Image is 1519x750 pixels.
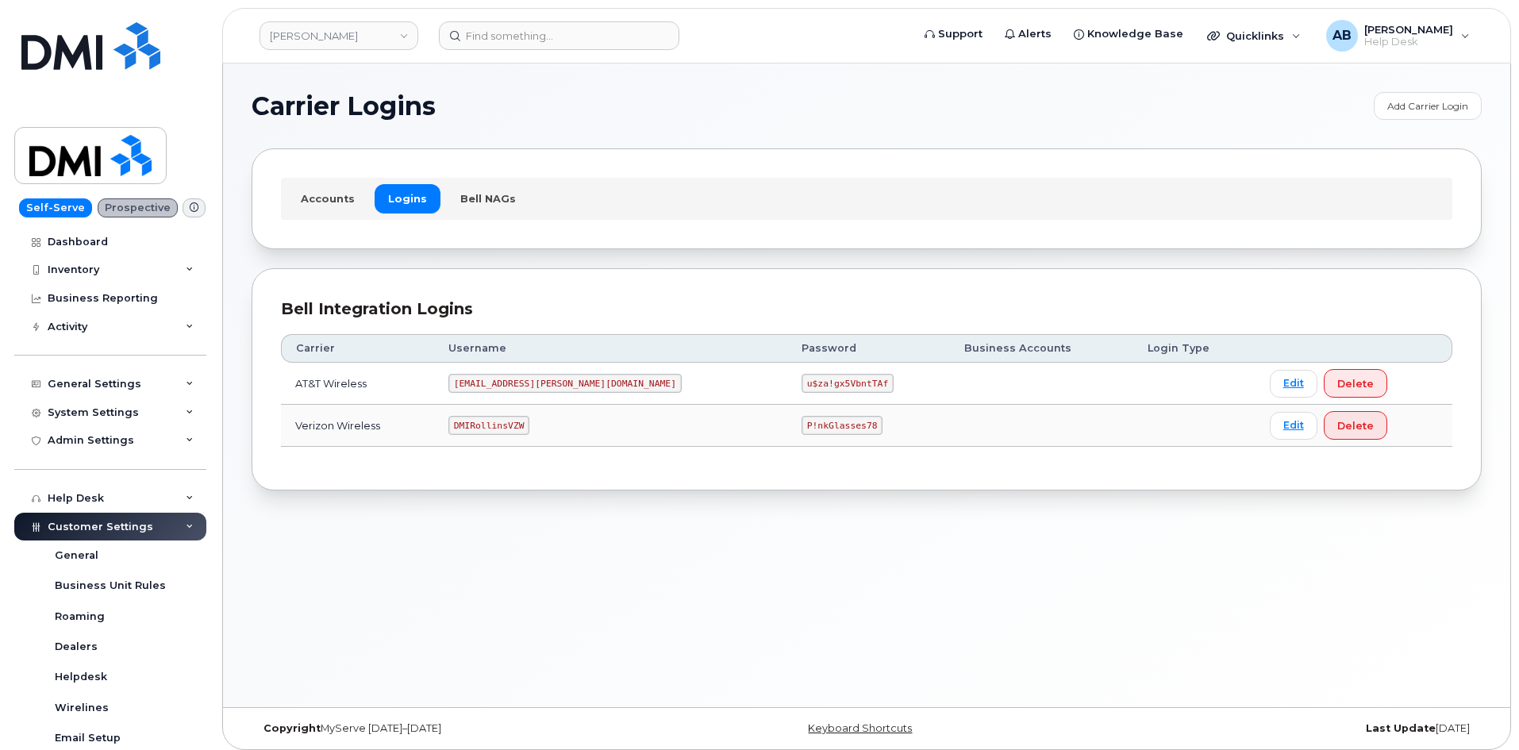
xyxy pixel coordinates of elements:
[808,722,912,734] a: Keyboard Shortcuts
[281,363,434,405] td: AT&T Wireless
[448,416,529,435] code: DMIRollinsVZW
[1337,418,1374,433] span: Delete
[434,334,787,363] th: Username
[287,184,368,213] a: Accounts
[263,722,321,734] strong: Copyright
[950,334,1133,363] th: Business Accounts
[252,722,662,735] div: MyServe [DATE]–[DATE]
[802,416,883,435] code: P!nkGlasses78
[281,334,434,363] th: Carrier
[1270,370,1317,398] a: Edit
[448,374,682,393] code: [EMAIL_ADDRESS][PERSON_NAME][DOMAIN_NAME]
[787,334,950,363] th: Password
[252,94,436,118] span: Carrier Logins
[802,374,894,393] code: u$za!gx5VbntTAf
[281,298,1452,321] div: Bell Integration Logins
[1324,369,1387,398] button: Delete
[447,184,529,213] a: Bell NAGs
[1270,412,1317,440] a: Edit
[375,184,440,213] a: Logins
[1366,722,1436,734] strong: Last Update
[1071,722,1482,735] div: [DATE]
[281,405,434,447] td: Verizon Wireless
[1133,334,1256,363] th: Login Type
[1324,411,1387,440] button: Delete
[1374,92,1482,120] a: Add Carrier Login
[1337,376,1374,391] span: Delete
